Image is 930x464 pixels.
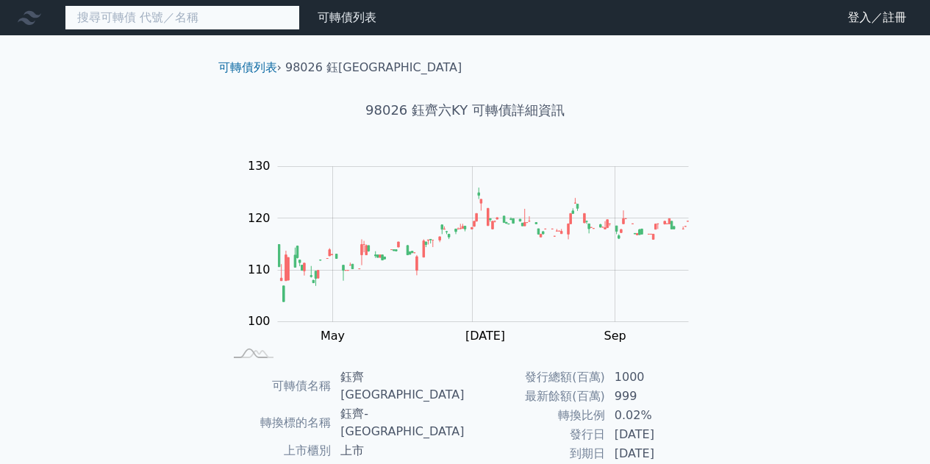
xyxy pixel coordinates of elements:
[465,368,606,387] td: 發行總額(百萬)
[248,263,271,276] tspan: 110
[606,444,707,463] td: [DATE]
[606,368,707,387] td: 1000
[332,441,465,460] td: 上市
[332,404,465,441] td: 鈺齊-[GEOGRAPHIC_DATA]
[465,425,606,444] td: 發行日
[465,444,606,463] td: 到期日
[278,188,688,301] g: Series
[224,368,332,404] td: 可轉債名稱
[318,10,376,24] a: 可轉債列表
[465,329,505,343] tspan: [DATE]
[248,211,271,225] tspan: 120
[465,387,606,406] td: 最新餘額(百萬)
[65,5,300,30] input: 搜尋可轉債 代號／名稱
[321,329,345,343] tspan: May
[465,406,606,425] td: 轉換比例
[224,404,332,441] td: 轉換標的名稱
[207,100,724,121] h1: 98026 鈺齊六KY 可轉債詳細資訊
[218,60,277,74] a: 可轉債列表
[604,329,626,343] tspan: Sep
[606,387,707,406] td: 999
[606,425,707,444] td: [DATE]
[240,159,711,343] g: Chart
[606,406,707,425] td: 0.02%
[836,6,918,29] a: 登入／註冊
[218,59,282,76] li: ›
[285,59,462,76] li: 98026 鈺[GEOGRAPHIC_DATA]
[224,441,332,460] td: 上市櫃別
[332,368,465,404] td: 鈺齊[GEOGRAPHIC_DATA]
[248,159,271,173] tspan: 130
[248,314,271,328] tspan: 100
